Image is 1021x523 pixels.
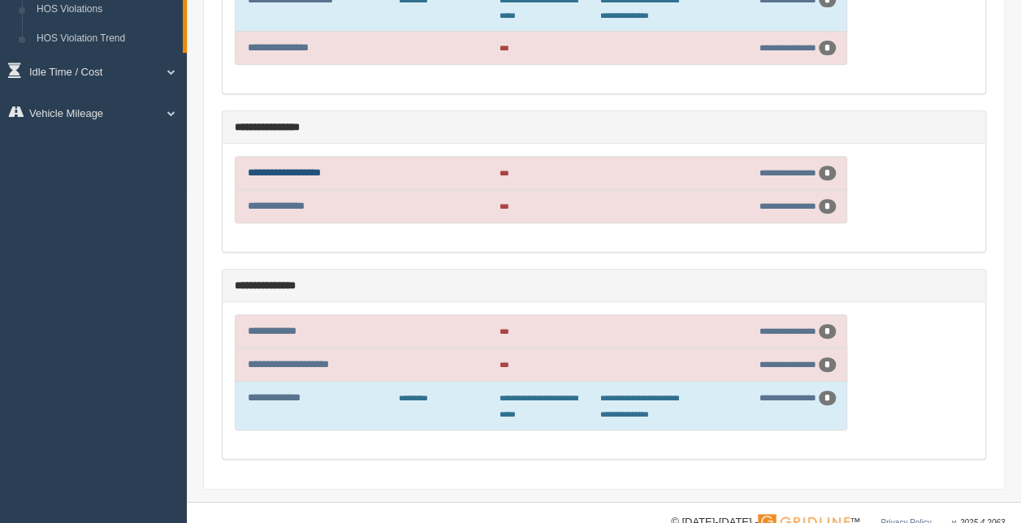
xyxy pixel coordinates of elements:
[29,24,183,54] a: HOS Violation Trend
